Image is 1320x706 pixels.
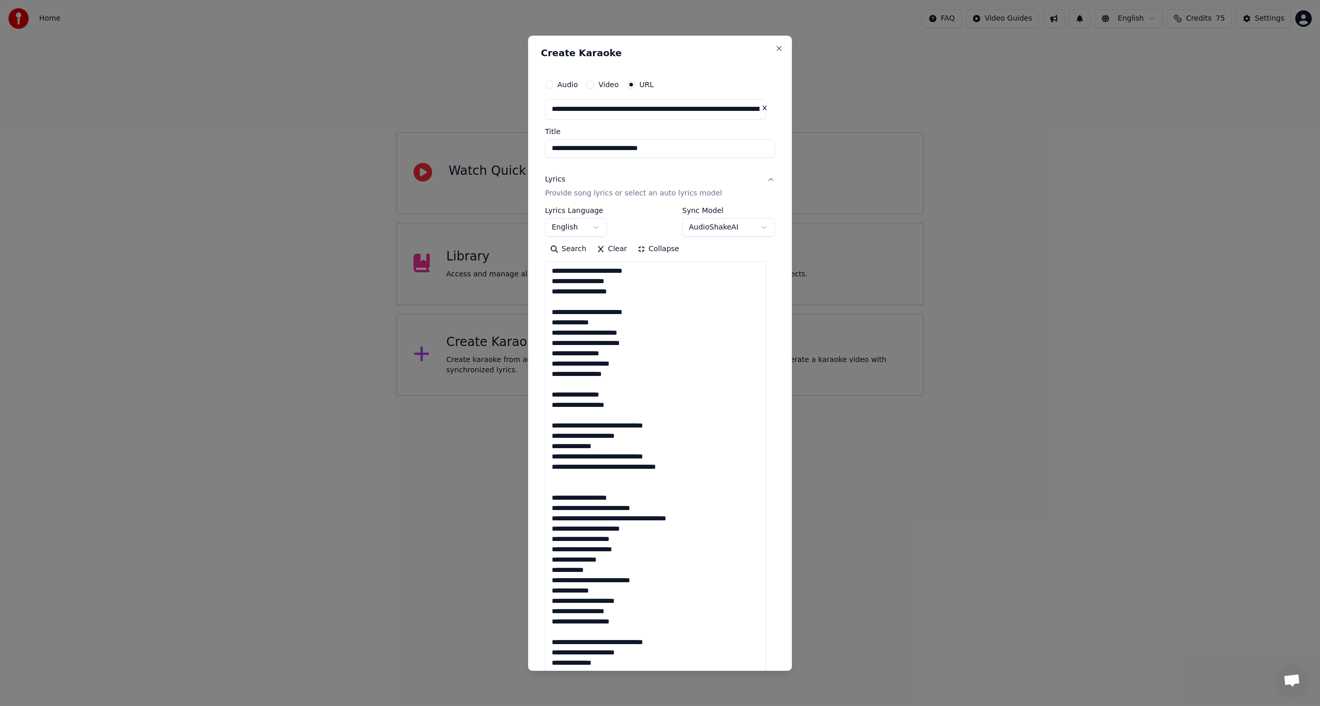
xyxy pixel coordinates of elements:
p: Provide song lyrics or select an auto lyrics model [545,188,722,199]
label: Lyrics Language [545,207,607,214]
h2: Create Karaoke [541,48,779,57]
button: Clear [591,241,632,257]
label: Title [545,127,775,135]
label: Audio [557,80,578,88]
button: Search [545,241,591,257]
button: LyricsProvide song lyrics or select an auto lyrics model [545,166,775,207]
label: Sync Model [682,207,775,214]
label: URL [639,80,654,88]
div: Lyrics [545,174,565,184]
label: Video [599,80,619,88]
button: Collapse [632,241,685,257]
